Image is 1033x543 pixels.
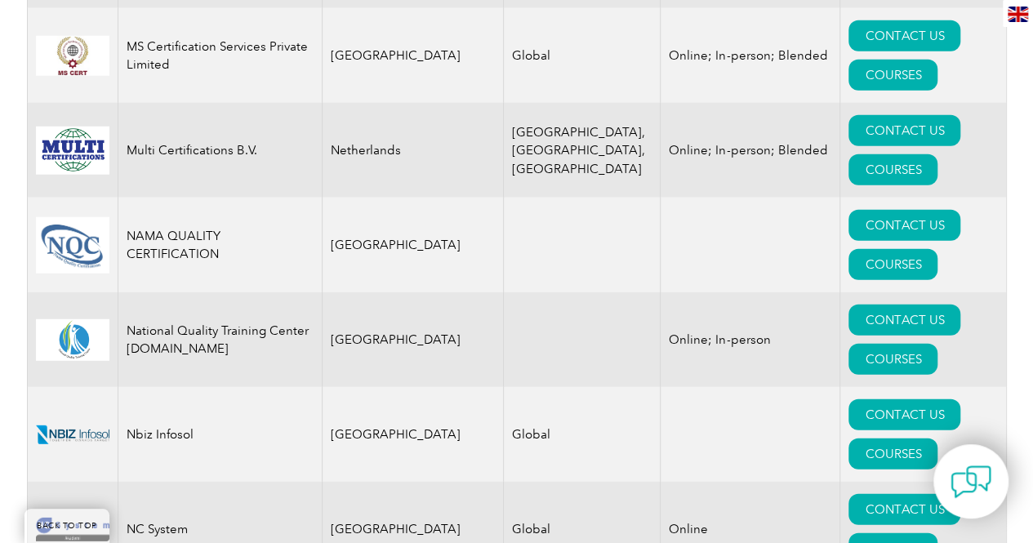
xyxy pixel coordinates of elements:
[24,509,109,543] a: BACK TO TOP
[848,154,937,185] a: COURSES
[848,305,960,336] a: CONTACT US
[848,210,960,241] a: CONTACT US
[118,103,322,198] td: Multi Certifications B.V.
[36,36,109,76] img: 9fd1c908-7ae1-ec11-bb3e-002248d3b10e-logo.jpg
[36,319,109,361] img: 4ab7c282-124b-ee11-be6f-000d3ae1a86f-logo.png
[118,292,322,387] td: National Quality Training Center [DOMAIN_NAME]
[36,425,109,444] img: 538e79cf-a5b0-ea11-a812-000d3ae11abd%20-logo.png
[322,292,504,387] td: [GEOGRAPHIC_DATA]
[661,103,840,198] td: Online; In-person; Blended
[848,20,960,51] a: CONTACT US
[848,249,937,280] a: COURSES
[118,387,322,482] td: Nbiz Infosol
[118,198,322,292] td: NAMA QUALITY CERTIFICATION
[848,344,937,375] a: COURSES
[322,387,504,482] td: [GEOGRAPHIC_DATA]
[848,60,937,91] a: COURSES
[848,438,937,470] a: COURSES
[848,399,960,430] a: CONTACT US
[661,8,840,103] td: Online; In-person; Blended
[36,217,109,274] img: 870f6014-ce33-ef11-8e4e-002248972526-logo.jpg
[1008,7,1028,22] img: en
[322,198,504,292] td: [GEOGRAPHIC_DATA]
[322,8,504,103] td: [GEOGRAPHIC_DATA]
[504,387,661,482] td: Global
[848,494,960,525] a: CONTACT US
[118,8,322,103] td: MS Certification Services Private Limited
[848,115,960,146] a: CONTACT US
[504,103,661,198] td: [GEOGRAPHIC_DATA], [GEOGRAPHIC_DATA], [GEOGRAPHIC_DATA]
[661,292,840,387] td: Online; In-person
[504,8,661,103] td: Global
[322,103,504,198] td: Netherlands
[36,127,109,176] img: dcceface-21a8-ef11-b8e9-00224893fac3-logo.png
[951,461,991,502] img: contact-chat.png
